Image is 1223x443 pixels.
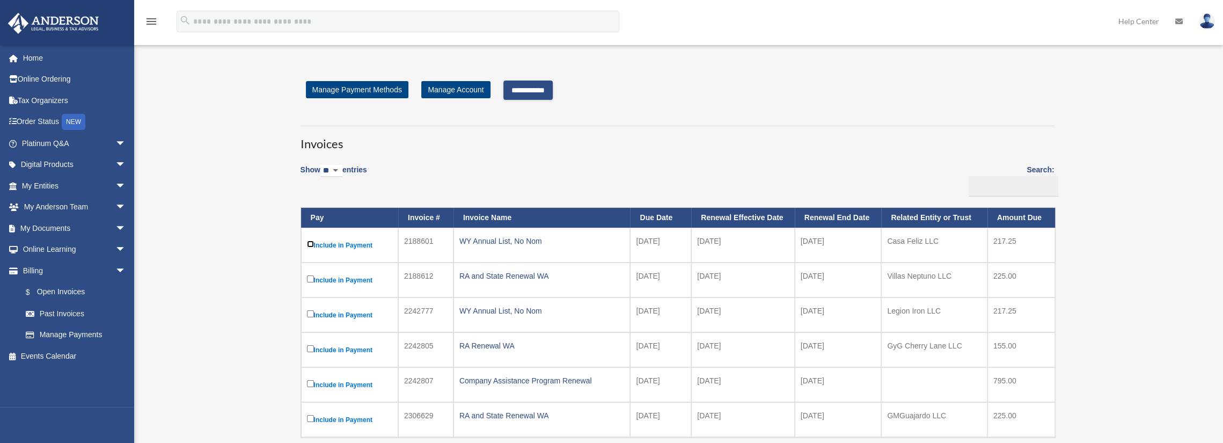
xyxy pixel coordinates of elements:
input: Include in Payment [307,415,314,422]
td: [DATE] [795,332,882,367]
a: menu [145,19,158,28]
label: Include in Payment [307,413,392,426]
a: Order StatusNEW [8,111,142,133]
h3: Invoices [301,126,1054,152]
a: My Entitiesarrow_drop_down [8,175,142,197]
td: [DATE] [691,402,794,437]
th: Amount Due: activate to sort column ascending [987,208,1055,228]
td: [DATE] [630,402,691,437]
td: [DATE] [691,297,794,332]
th: Renewal Effective Date: activate to sort column ascending [691,208,794,228]
span: arrow_drop_down [115,133,137,155]
img: Anderson Advisors Platinum Portal [5,13,102,34]
a: Tax Organizers [8,90,142,111]
input: Include in Payment [307,380,314,387]
div: RA and State Renewal WA [459,408,625,423]
td: [DATE] [691,263,794,297]
td: 2306629 [398,402,453,437]
th: Related Entity or Trust: activate to sort column ascending [881,208,987,228]
td: GMGuajardo LLC [881,402,987,437]
a: Online Ordering [8,69,142,90]
td: 225.00 [987,402,1055,437]
a: Billingarrow_drop_down [8,260,137,281]
input: Search: [969,176,1058,197]
select: Showentries [320,165,342,177]
label: Include in Payment [307,273,392,287]
a: $Open Invoices [15,281,131,303]
div: RA and State Renewal WA [459,268,625,284]
div: Company Assistance Program Renewal [459,373,625,388]
span: arrow_drop_down [115,197,137,219]
span: arrow_drop_down [115,239,137,261]
td: [DATE] [795,402,882,437]
td: 217.25 [987,297,1055,332]
td: 2242805 [398,332,453,367]
a: Manage Account [421,81,490,98]
div: WY Annual List, No Nom [459,234,625,249]
span: arrow_drop_down [115,260,137,282]
th: Renewal End Date: activate to sort column ascending [795,208,882,228]
th: Pay: activate to sort column descending [301,208,398,228]
td: 795.00 [987,367,1055,402]
td: Casa Feliz LLC [881,228,987,263]
th: Invoice #: activate to sort column ascending [398,208,453,228]
td: [DATE] [691,332,794,367]
a: Online Learningarrow_drop_down [8,239,142,260]
a: Manage Payment Methods [306,81,408,98]
td: Legion Iron LLC [881,297,987,332]
div: RA Renewal WA [459,338,625,353]
td: [DATE] [630,297,691,332]
td: [DATE] [630,228,691,263]
td: 2242777 [398,297,453,332]
td: [DATE] [630,263,691,297]
td: GyG Cherry Lane LLC [881,332,987,367]
th: Due Date: activate to sort column ascending [630,208,691,228]
i: menu [145,15,158,28]
label: Include in Payment [307,343,392,357]
input: Include in Payment [307,310,314,317]
label: Include in Payment [307,238,392,252]
td: [DATE] [630,332,691,367]
span: arrow_drop_down [115,154,137,176]
label: Search: [965,163,1054,197]
span: arrow_drop_down [115,175,137,197]
input: Include in Payment [307,275,314,282]
div: NEW [62,114,85,130]
th: Invoice Name: activate to sort column ascending [453,208,631,228]
td: [DATE] [691,228,794,263]
label: Include in Payment [307,378,392,391]
i: search [179,14,191,26]
td: 2242807 [398,367,453,402]
td: 2188601 [398,228,453,263]
td: 155.00 [987,332,1055,367]
a: Platinum Q&Aarrow_drop_down [8,133,142,154]
span: arrow_drop_down [115,217,137,239]
img: User Pic [1199,13,1215,29]
div: WY Annual List, No Nom [459,303,625,318]
label: Include in Payment [307,308,392,322]
td: [DATE] [795,263,882,297]
input: Include in Payment [307,241,314,248]
a: Home [8,47,142,69]
a: Manage Payments [15,324,137,346]
td: [DATE] [630,367,691,402]
a: Digital Productsarrow_drop_down [8,154,142,176]
td: [DATE] [795,228,882,263]
span: $ [32,286,37,299]
td: [DATE] [795,367,882,402]
td: 217.25 [987,228,1055,263]
a: Events Calendar [8,345,142,367]
a: My Documentsarrow_drop_down [8,217,142,239]
td: Villas Neptuno LLC [881,263,987,297]
td: [DATE] [795,297,882,332]
td: 225.00 [987,263,1055,297]
input: Include in Payment [307,345,314,352]
a: Past Invoices [15,303,137,324]
td: [DATE] [691,367,794,402]
label: Show entries [301,163,367,188]
td: 2188612 [398,263,453,297]
a: My Anderson Teamarrow_drop_down [8,197,142,218]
